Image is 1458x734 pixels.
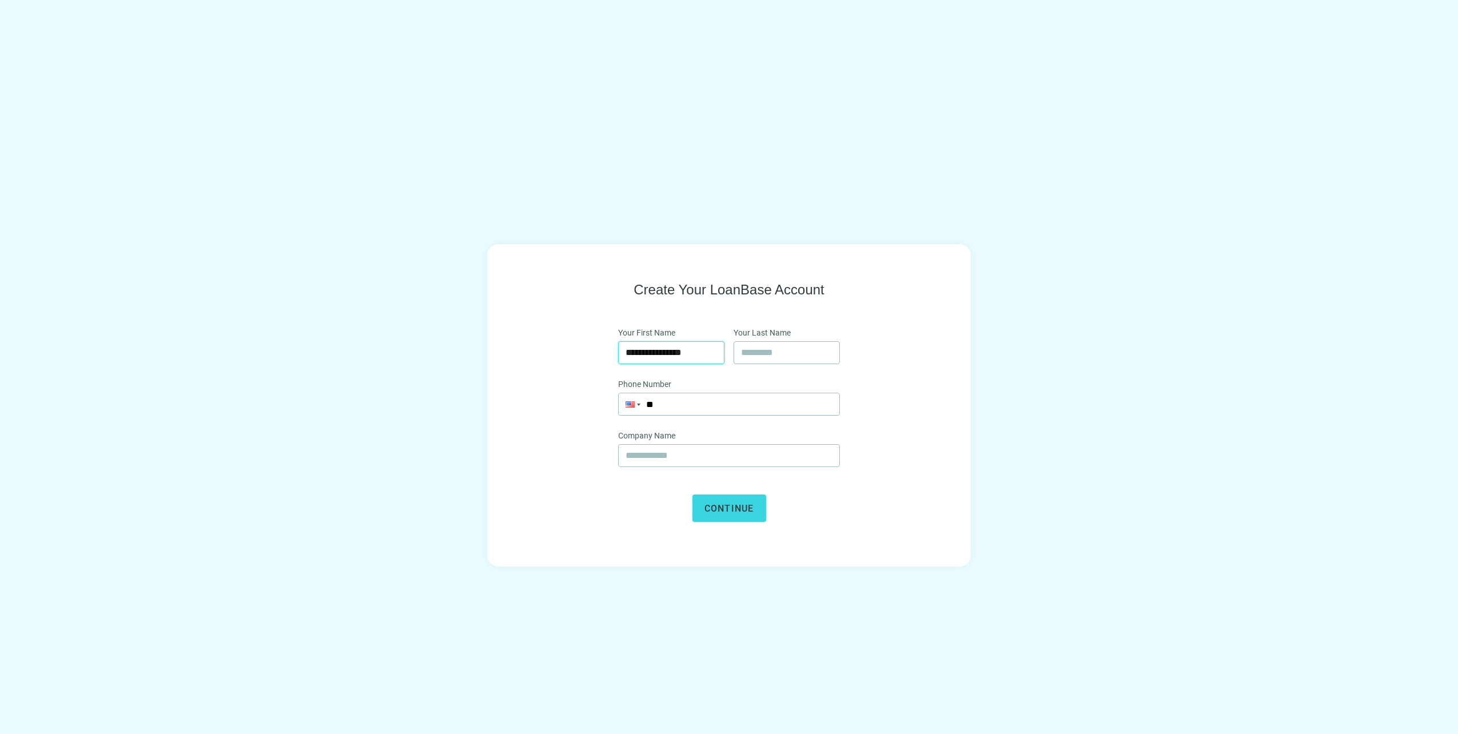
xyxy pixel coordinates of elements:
[634,281,824,299] span: Create Your LoanBase Account
[619,393,640,415] div: United States: + 1
[704,503,754,514] span: Continue
[692,494,766,522] button: Continue
[618,378,679,390] label: Phone Number
[618,429,683,442] label: Company Name
[618,326,683,339] label: Your First Name
[734,326,798,339] label: Your Last Name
